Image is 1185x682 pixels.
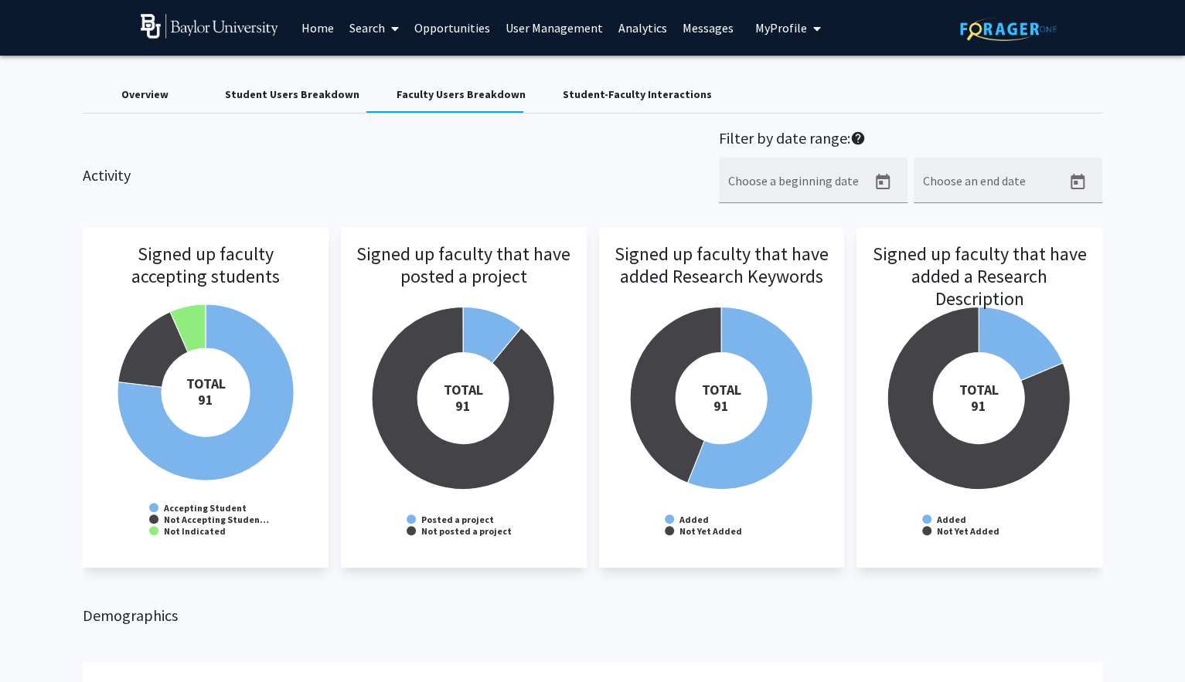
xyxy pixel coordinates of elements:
[563,87,712,103] div: Student-Faculty Interactions
[960,17,1057,41] img: ForagerOne Logo
[83,129,131,185] h2: Activity
[141,14,279,39] img: Baylor University Logo
[719,129,1102,151] h2: Filter by date range:
[294,1,342,55] a: Home
[83,606,1102,625] h2: Demographics
[611,1,675,55] a: Analytics
[959,381,999,415] tspan: TOTAL 91
[356,243,571,330] h3: Signed up faculty that have posted a project
[443,381,482,415] tspan: TOTAL 91
[421,525,512,537] text: Not posted a project
[397,87,526,103] div: Faculty Users Breakdown
[121,87,169,103] div: Overview
[615,243,829,330] h3: Signed up faculty that have added Research Keywords
[186,375,226,409] tspan: TOTAL 91
[701,381,741,415] tspan: TOTAL 91
[850,129,866,148] mat-icon: help
[342,1,407,55] a: Search
[936,514,966,525] text: Added
[98,243,313,330] h3: Signed up faculty accepting students
[407,1,498,55] a: Opportunities
[679,525,742,537] text: Not Yet Added
[867,167,898,198] button: Open calendar
[937,525,999,537] text: Not Yet Added
[679,514,709,525] text: Added
[755,20,807,36] span: My Profile
[225,87,359,103] div: Student Users Breakdown
[164,525,226,537] text: Not Indicated
[164,514,269,525] text: Not Accepting Studen…
[498,1,611,55] a: User Management
[675,1,741,55] a: Messages
[1062,167,1093,198] button: Open calendar
[12,612,66,670] iframe: Chat
[421,514,494,525] text: Posted a project
[163,502,247,514] text: Accepting Student
[872,243,1087,330] h3: Signed up faculty that have added a Research Description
